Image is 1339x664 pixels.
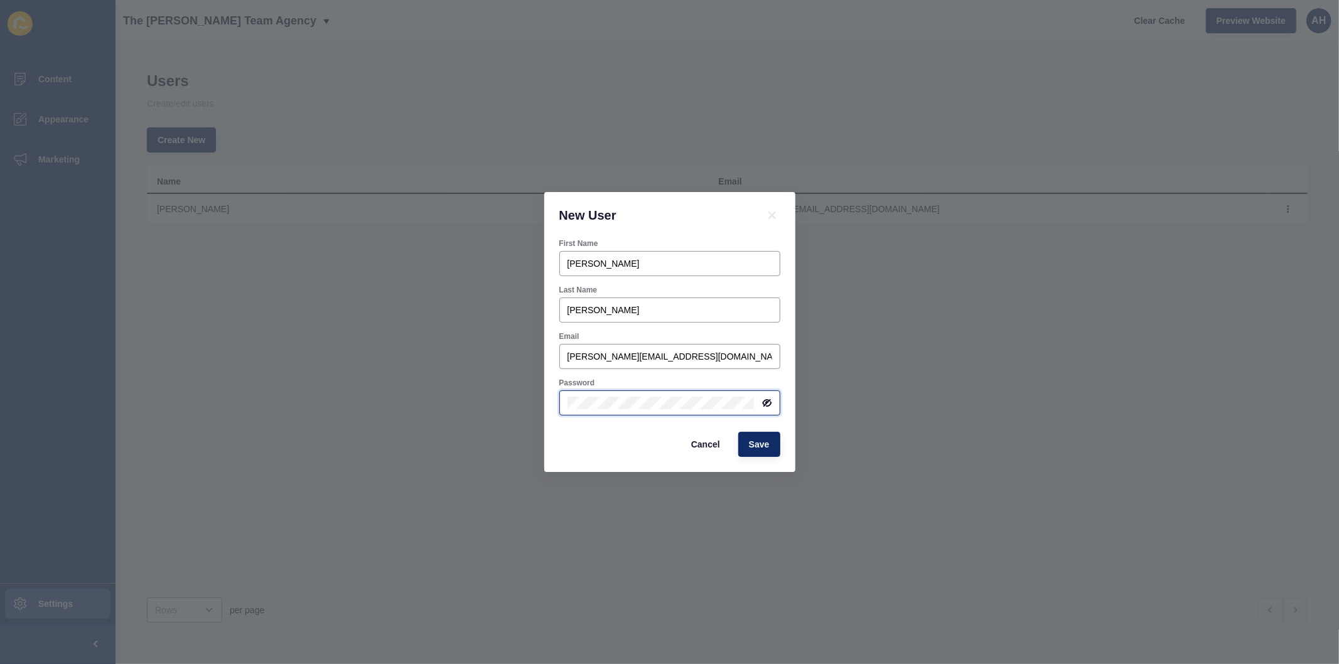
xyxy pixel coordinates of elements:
[559,285,598,295] label: Last Name
[559,238,598,249] label: First Name
[749,438,770,451] span: Save
[559,207,749,223] h1: New User
[680,432,731,457] button: Cancel
[559,331,579,341] label: Email
[738,432,780,457] button: Save
[691,438,720,451] span: Cancel
[559,378,595,388] label: Password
